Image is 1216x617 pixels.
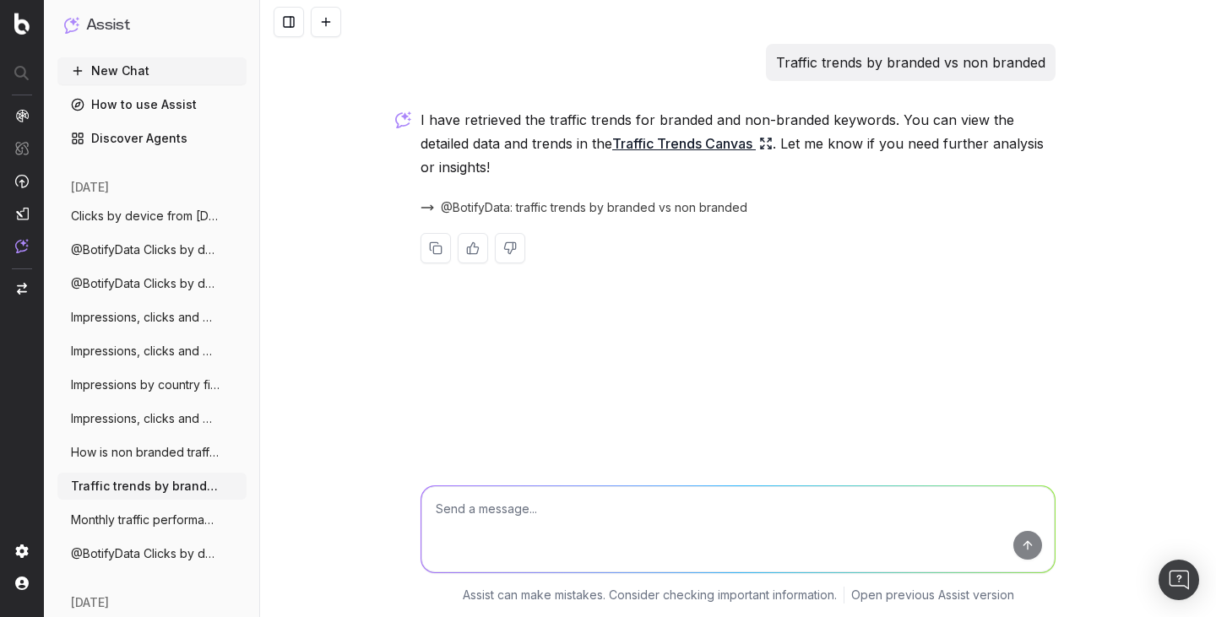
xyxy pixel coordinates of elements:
[71,511,220,528] span: Monthly traffic performance across devic
[851,587,1014,603] a: Open previous Assist version
[71,309,220,326] span: Impressions, clicks and CTR by country a
[15,141,29,155] img: Intelligence
[57,371,247,398] button: Impressions by country filtered on compl
[776,51,1045,74] p: Traffic trends by branded vs non branded
[57,338,247,365] button: Impressions, clicks and CTR by country a
[57,405,247,432] button: Impressions, clicks and CTR by country a
[71,478,220,495] span: Traffic trends by branded vs non branded
[57,304,247,331] button: Impressions, clicks and CTR by country a
[64,14,240,37] button: Assist
[57,91,247,118] a: How to use Assist
[86,14,130,37] h1: Assist
[15,576,29,590] img: My account
[15,544,29,558] img: Setting
[17,283,27,295] img: Switch project
[71,241,220,258] span: @BotifyData Clicks by device from 1st Se
[57,439,247,466] button: How is non branded traffic trending YoY
[71,444,220,461] span: How is non branded traffic trending YoY
[463,587,837,603] p: Assist can make mistakes. Consider checking important information.
[15,239,29,253] img: Assist
[57,236,247,263] button: @BotifyData Clicks by device from 1st Se
[421,199,747,216] button: @BotifyData: traffic trends by branded vs non branded
[57,57,247,84] button: New Chat
[71,275,220,292] span: @BotifyData Clicks by device from 1st Se
[71,410,220,427] span: Impressions, clicks and CTR by country a
[15,174,29,188] img: Activation
[71,208,220,225] span: Clicks by device from [DATE] to 1
[15,207,29,220] img: Studio
[57,270,247,297] button: @BotifyData Clicks by device from 1st Se
[57,540,247,567] button: @BotifyData Clicks by device from 1st Se
[395,111,411,128] img: Botify assist logo
[15,109,29,122] img: Analytics
[612,132,773,155] a: Traffic Trends Canvas
[71,376,220,393] span: Impressions by country filtered on compl
[71,179,109,196] span: [DATE]
[64,17,79,33] img: Assist
[1159,560,1199,600] div: Open Intercom Messenger
[57,506,247,533] button: Monthly traffic performance across devic
[57,125,247,152] a: Discover Agents
[71,545,220,562] span: @BotifyData Clicks by device from 1st Se
[57,473,247,500] button: Traffic trends by branded vs non branded
[57,203,247,230] button: Clicks by device from [DATE] to 1
[71,343,220,360] span: Impressions, clicks and CTR by country a
[71,594,109,611] span: [DATE]
[421,108,1056,179] p: I have retrieved the traffic trends for branded and non-branded keywords. You can view the detail...
[14,13,30,35] img: Botify logo
[441,199,747,216] span: @BotifyData: traffic trends by branded vs non branded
